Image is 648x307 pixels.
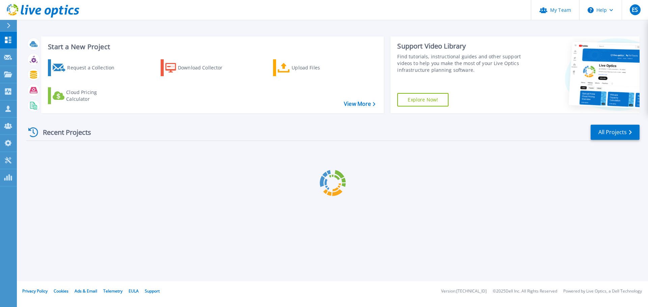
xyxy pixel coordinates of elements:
a: Cookies [54,288,69,294]
div: Find tutorials, instructional guides and other support videos to help you make the most of your L... [397,53,524,73]
a: Explore Now! [397,93,449,106]
a: Telemetry [103,288,123,294]
a: Download Collector [161,59,236,76]
div: Request a Collection [67,61,121,74]
a: Cloud Pricing Calculator [48,87,123,104]
span: ES [632,7,638,12]
a: View More [344,101,375,107]
a: All Projects [591,125,640,140]
li: Powered by Live Optics, a Dell Technology [563,289,642,294]
h3: Start a New Project [48,43,375,51]
div: Cloud Pricing Calculator [66,89,120,102]
a: Privacy Policy [22,288,48,294]
div: Support Video Library [397,42,524,51]
li: © 2025 Dell Inc. All Rights Reserved [493,289,557,294]
div: Recent Projects [26,124,100,141]
a: Ads & Email [75,288,97,294]
div: Download Collector [178,61,232,74]
div: Upload Files [292,61,346,74]
a: Upload Files [273,59,348,76]
a: Support [145,288,160,294]
a: Request a Collection [48,59,123,76]
a: EULA [129,288,139,294]
li: Version: [TECHNICAL_ID] [441,289,487,294]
